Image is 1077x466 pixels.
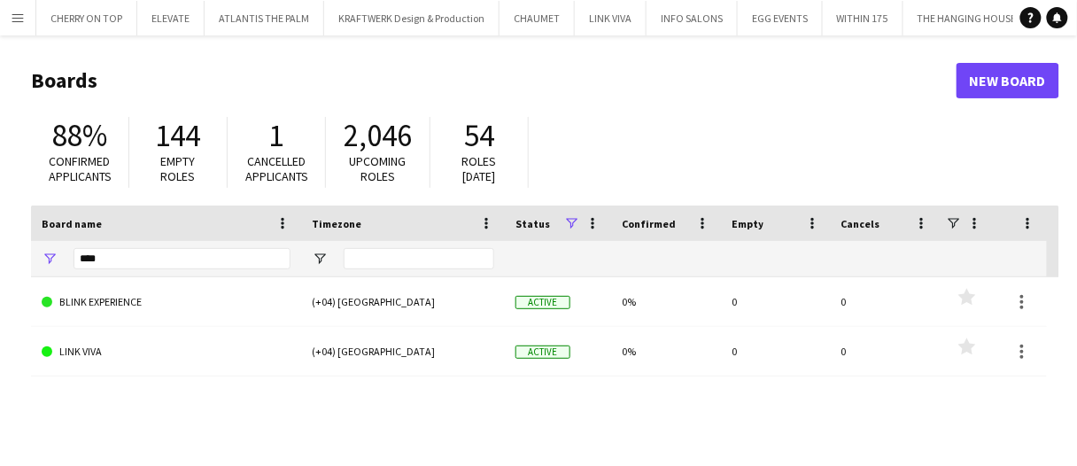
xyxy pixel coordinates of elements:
button: THE HANGING HOUSE [903,1,1032,35]
span: Empty roles [161,153,196,184]
div: 0 [721,327,831,376]
span: Board name [42,217,102,230]
span: 1 [269,116,284,155]
a: LINK VIVA [42,327,291,377]
span: 88% [52,116,107,155]
button: CHAUMET [500,1,575,35]
div: 0% [611,277,721,326]
span: Confirmed [622,217,676,230]
span: Timezone [312,217,361,230]
div: 0 [721,277,831,326]
button: ELEVATE [137,1,205,35]
span: Cancels [841,217,880,230]
div: (+04) [GEOGRAPHIC_DATA] [301,277,505,326]
span: Cancelled applicants [245,153,308,184]
a: BLINK EXPERIENCE [42,277,291,327]
button: KRAFTWERK Design & Production [324,1,500,35]
span: Roles [DATE] [462,153,497,184]
span: 2,046 [344,116,412,155]
div: 0 [831,277,941,326]
span: Upcoming roles [350,153,407,184]
h1: Boards [31,67,957,94]
div: 0% [611,327,721,376]
div: 0 [831,327,941,376]
button: EGG EVENTS [738,1,823,35]
span: 144 [156,116,201,155]
button: Open Filter Menu [312,251,328,267]
input: Timezone Filter Input [344,248,494,269]
span: 54 [464,116,494,155]
input: Board name Filter Input [74,248,291,269]
div: (+04) [GEOGRAPHIC_DATA] [301,327,505,376]
button: CHERRY ON TOP [36,1,137,35]
span: Empty [732,217,763,230]
button: INFO SALONS [647,1,738,35]
span: Active [515,296,570,309]
span: Active [515,346,570,359]
button: WITHIN 175 [823,1,903,35]
button: ATLANTIS THE PALM [205,1,324,35]
span: Status [515,217,550,230]
button: LINK VIVA [575,1,647,35]
a: New Board [957,63,1059,98]
span: Confirmed applicants [49,153,112,184]
button: Open Filter Menu [42,251,58,267]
